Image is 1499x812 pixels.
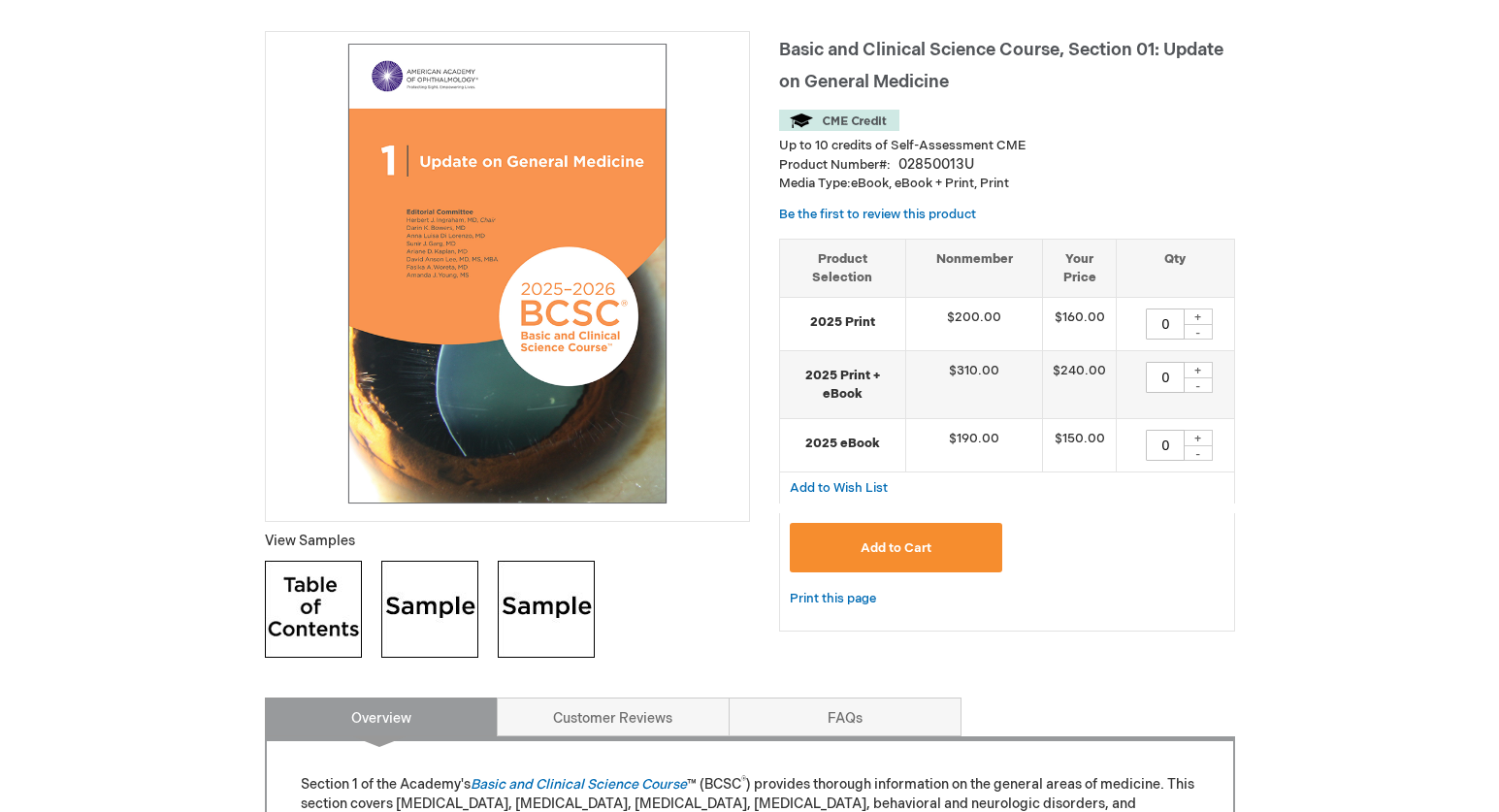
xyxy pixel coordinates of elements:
[1184,445,1213,461] div: -
[790,479,888,496] a: Add to Wish List
[790,313,896,332] strong: 2025 Print
[898,155,974,175] div: 02850013U
[905,240,1043,298] th: Nonmember
[790,435,896,453] strong: 2025 eBook
[779,207,976,222] a: Be the first to review this product
[1043,351,1117,419] td: $240.00
[1146,362,1185,393] input: Qty
[497,698,730,736] a: Customer Reviews
[1184,362,1213,378] div: +
[790,480,888,496] span: Add to Wish List
[1184,377,1213,393] div: -
[1184,309,1213,325] div: +
[1043,419,1117,472] td: $150.00
[780,240,906,298] th: Product Selection
[265,698,498,736] a: Overview
[905,298,1043,351] td: $200.00
[276,42,739,505] img: Basic and Clinical Science Course, Section 01: Update on General Medicine
[265,532,750,551] p: View Samples
[1184,324,1213,340] div: -
[779,137,1235,155] li: Up to 10 credits of Self-Assessment CME
[381,561,478,658] img: Click to view
[1117,240,1234,298] th: Qty
[861,540,931,556] span: Add to Cart
[779,40,1223,92] span: Basic and Clinical Science Course, Section 01: Update on General Medicine
[498,561,595,658] img: Click to view
[265,561,362,658] img: Click to view
[779,157,891,173] strong: Product Number
[779,176,851,191] strong: Media Type:
[471,776,687,793] a: Basic and Clinical Science Course
[1043,240,1117,298] th: Your Price
[779,110,899,131] img: CME Credit
[790,367,896,403] strong: 2025 Print + eBook
[905,419,1043,472] td: $190.00
[790,523,1003,572] button: Add to Cart
[729,698,961,736] a: FAQs
[741,775,746,787] sup: ®
[1043,298,1117,351] td: $160.00
[790,587,876,611] a: Print this page
[1184,430,1213,446] div: +
[1146,430,1185,461] input: Qty
[905,351,1043,419] td: $310.00
[779,175,1235,193] p: eBook, eBook + Print, Print
[1146,309,1185,340] input: Qty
